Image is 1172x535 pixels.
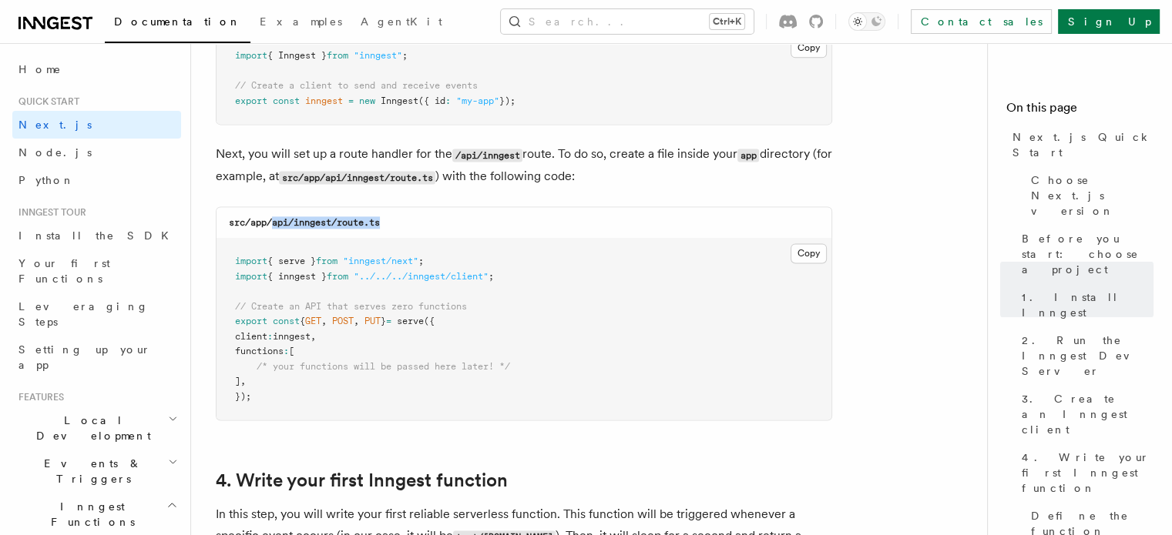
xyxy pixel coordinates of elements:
[1012,129,1154,160] span: Next.js Quick Start
[289,346,294,356] span: [
[327,271,348,282] span: from
[418,256,424,266] span: ;
[235,331,267,342] span: client
[354,271,489,282] span: "../../../inngest/client"
[1016,443,1154,502] a: 4. Write your first Inngest function
[12,95,79,108] span: Quick start
[489,271,494,282] span: ;
[12,249,181,293] a: Your first Functions
[1022,391,1154,437] span: 3. Create an Inngest client
[354,50,402,61] span: "inngest"
[791,38,827,58] button: Copy
[18,229,178,242] span: Install the SDK
[1016,225,1154,283] a: Before you start: choose a project
[273,316,300,326] span: const
[381,316,386,326] span: }
[273,95,300,106] span: const
[1025,166,1154,225] a: Choose Next.js version
[321,316,327,326] span: ,
[1016,326,1154,385] a: 2. Run the Inngest Dev Server
[12,293,181,336] a: Leveraging Steps
[12,55,181,83] a: Home
[12,336,181,379] a: Setting up your app
[418,95,445,106] span: ({ id
[12,499,166,530] span: Inngest Functions
[316,256,337,266] span: from
[235,391,251,402] span: });
[791,243,827,263] button: Copy
[359,95,375,106] span: new
[848,12,885,31] button: Toggle dark mode
[229,217,380,228] code: src/app/api/inngest/route.ts
[240,376,246,386] span: ,
[18,174,75,186] span: Python
[114,15,241,28] span: Documentation
[273,331,311,342] span: inngest
[1022,333,1154,379] span: 2. Run the Inngest Dev Server
[397,316,424,326] span: serve
[424,316,435,326] span: ({
[235,95,267,106] span: export
[737,149,759,162] code: app
[12,139,181,166] a: Node.js
[452,149,522,162] code: /api/inngest
[18,146,92,159] span: Node.js
[216,143,832,188] p: Next, you will set up a route handler for the route. To do so, create a file inside your director...
[235,346,284,356] span: functions
[311,331,316,342] span: ,
[12,166,181,194] a: Python
[351,5,452,42] a: AgentKit
[260,15,342,28] span: Examples
[235,50,267,61] span: import
[250,5,351,42] a: Examples
[499,95,515,106] span: });
[456,95,499,106] span: "my-app"
[1006,99,1154,123] h4: On this page
[105,5,250,43] a: Documentation
[18,62,62,77] span: Home
[402,50,408,61] span: ;
[501,9,754,34] button: Search...Ctrl+K
[361,15,442,28] span: AgentKit
[235,376,240,386] span: ]
[12,206,86,219] span: Inngest tour
[235,80,478,91] span: // Create a client to send and receive events
[18,119,92,131] span: Next.js
[235,271,267,282] span: import
[18,257,110,285] span: Your first Functions
[332,316,354,326] span: POST
[267,271,327,282] span: { inngest }
[386,316,391,326] span: =
[18,343,151,371] span: Setting up your app
[1022,450,1154,496] span: 4. Write your first Inngest function
[1058,9,1160,34] a: Sign Up
[327,50,348,61] span: from
[445,95,451,106] span: :
[1006,123,1154,166] a: Next.js Quick Start
[12,413,168,443] span: Local Development
[267,256,316,266] span: { serve }
[18,300,149,328] span: Leveraging Steps
[12,222,181,249] a: Install the SDK
[1022,289,1154,320] span: 1. Install Inngest
[267,331,273,342] span: :
[1016,283,1154,326] a: 1. Install Inngest
[12,456,168,487] span: Events & Triggers
[305,95,343,106] span: inngest
[235,256,267,266] span: import
[911,9,1052,34] a: Contact sales
[343,256,418,266] span: "inngest/next"
[216,470,508,491] a: 4. Write your first Inngest function
[710,14,744,29] kbd: Ctrl+K
[12,406,181,450] button: Local Development
[364,316,381,326] span: PUT
[12,391,64,403] span: Features
[354,316,359,326] span: ,
[284,346,289,356] span: :
[1016,385,1154,443] a: 3. Create an Inngest client
[381,95,418,106] span: Inngest
[1031,172,1154,219] span: Choose Next.js version
[257,361,510,372] span: /* your functions will be passed here later! */
[279,171,435,184] code: src/app/api/inngest/route.ts
[300,316,305,326] span: {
